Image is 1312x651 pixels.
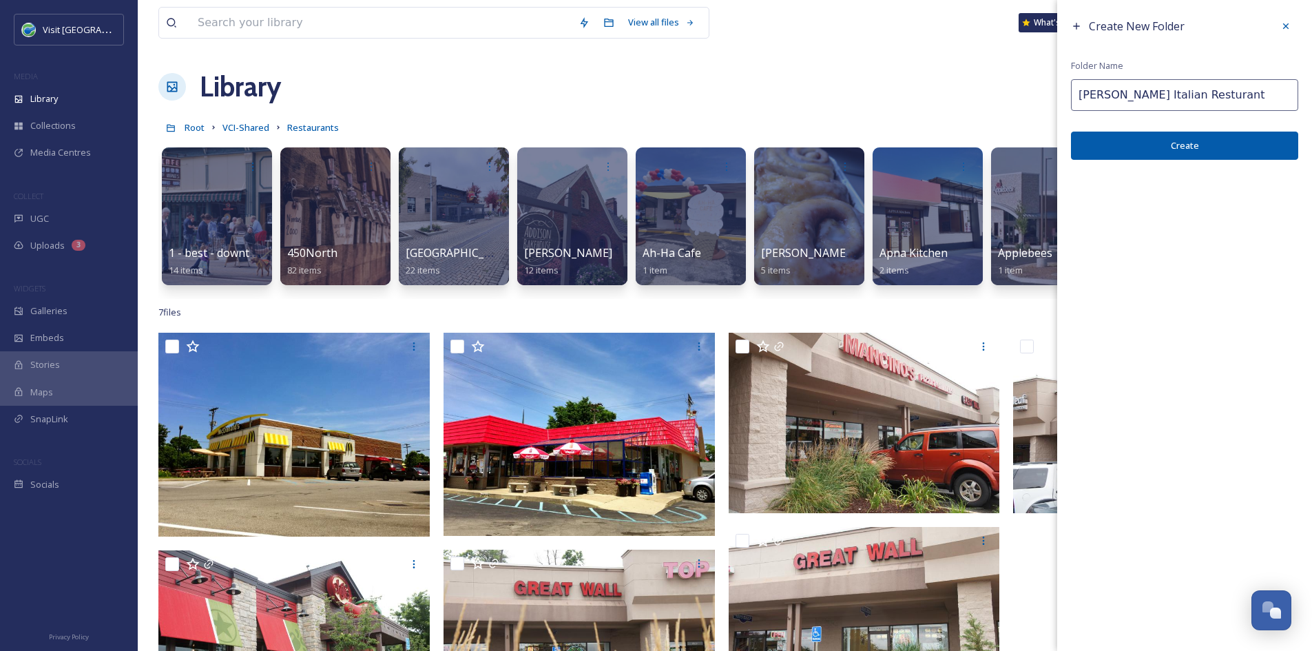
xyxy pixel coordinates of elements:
[406,247,517,276] a: [GEOGRAPHIC_DATA]22 items
[30,413,68,426] span: SnapLink
[287,247,337,276] a: 450North82 items
[1071,79,1298,111] input: Name
[14,191,43,201] span: COLLECT
[524,247,612,276] a: [PERSON_NAME]12 items
[406,264,440,276] span: 22 items
[643,264,667,276] span: 1 item
[30,239,65,252] span: Uploads
[524,245,612,260] span: [PERSON_NAME]
[287,245,337,260] span: 450North
[30,212,49,225] span: UGC
[1013,333,1284,513] img: DSC08478.JPG
[30,478,59,491] span: Socials
[222,119,269,136] a: VCI-Shared
[30,119,76,132] span: Collections
[879,264,909,276] span: 2 items
[14,283,45,293] span: WIDGETS
[169,247,306,276] a: 1 - best - downtown dining14 items
[287,264,322,276] span: 82 items
[30,358,60,371] span: Stories
[30,331,64,344] span: Embeds
[998,247,1052,276] a: Applebees1 item
[998,245,1052,260] span: Applebees
[643,245,701,260] span: Ah-Ha Cafe
[287,121,339,134] span: Restaurants
[185,119,205,136] a: Root
[879,247,948,276] a: Apna Kitchen2 items
[22,23,36,37] img: cvctwitlogo_400x400.jpg
[14,457,41,467] span: SOCIALS
[49,632,89,641] span: Privacy Policy
[14,71,38,81] span: MEDIA
[761,264,791,276] span: 5 items
[72,240,85,251] div: 3
[761,247,884,276] a: [PERSON_NAME] Farms5 items
[444,333,715,536] img: IMG_9308.JPG
[191,8,572,38] input: Search your library
[643,247,701,276] a: Ah-Ha Cafe1 item
[200,66,281,107] a: Library
[43,23,198,36] span: Visit [GEOGRAPHIC_DATA] [US_STATE]
[169,264,203,276] span: 14 items
[761,245,884,260] span: [PERSON_NAME] Farms
[1251,590,1291,630] button: Open Chat
[30,304,67,318] span: Galleries
[1071,132,1298,160] button: Create
[406,245,517,260] span: [GEOGRAPHIC_DATA]
[158,306,181,319] span: 7 file s
[287,119,339,136] a: Restaurants
[1019,13,1087,32] a: What's New
[30,146,91,159] span: Media Centres
[998,264,1023,276] span: 1 item
[222,121,269,134] span: VCI-Shared
[169,245,306,260] span: 1 - best - downtown dining
[49,628,89,644] a: Privacy Policy
[879,245,948,260] span: Apna Kitchen
[621,9,702,36] a: View all files
[1089,19,1185,34] span: Create New Folder
[30,386,53,399] span: Maps
[1071,59,1123,72] span: Folder Name
[158,333,430,537] img: IMG_9310.JPG
[30,92,58,105] span: Library
[524,264,559,276] span: 12 items
[185,121,205,134] span: Root
[729,333,1000,513] img: DSC08479.JPG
